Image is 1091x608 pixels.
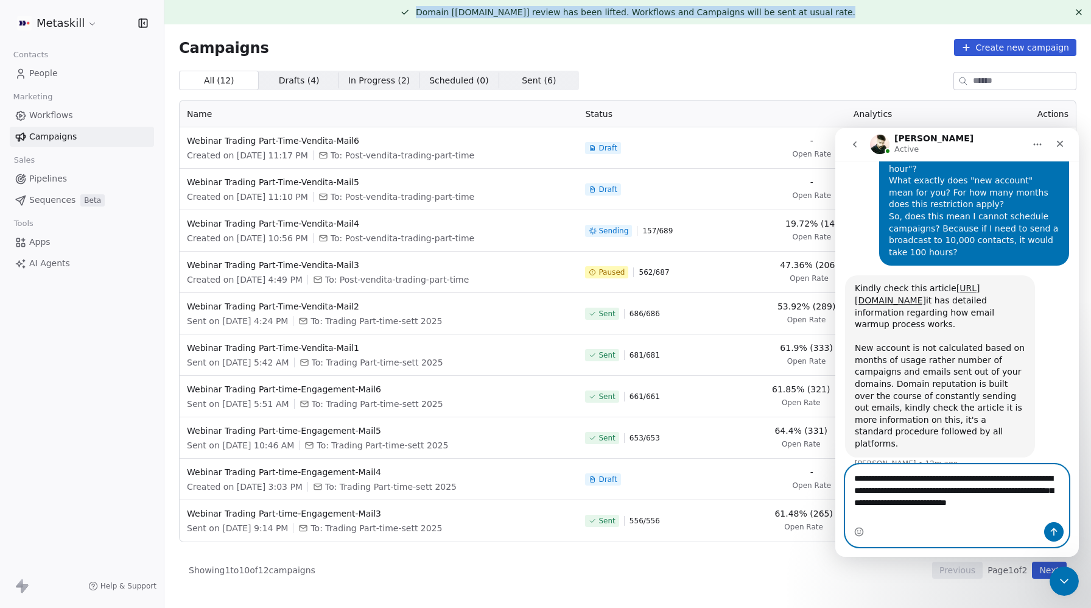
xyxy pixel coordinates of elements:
[317,439,448,451] span: To: Trading Part-time-sett 2025
[10,147,234,351] div: Siddarth says…
[630,350,660,360] span: 681 / 681
[331,191,474,203] span: To: Post-vendita-trading-part-time
[179,39,269,56] span: Campaigns
[189,564,315,576] span: Showing 1 to 10 of 12 campaigns
[209,394,228,414] button: Send a message…
[187,342,570,354] span: Webinar Trading Part-Time-Vendita-Mail1
[598,226,628,236] span: Sending
[187,507,570,520] span: Webinar Trading Part-time-Engagement-Mail3
[187,176,570,188] span: Webinar Trading Part-Time-Vendita-Mail5
[187,356,289,369] span: Sent on [DATE] 5:42 AM
[8,46,54,64] span: Contacts
[187,149,308,161] span: Created on [DATE] 11:17 PM
[777,300,835,313] span: 53.92% (289)
[187,481,303,493] span: Created on [DATE] 3:03 PM
[598,433,615,443] span: Sent
[772,383,830,395] span: 61.85% (321)
[8,88,58,106] span: Marketing
[787,315,826,325] span: Open Rate
[835,128,1079,557] iframe: Intercom live chat
[630,433,660,443] span: 653 / 653
[187,191,308,203] span: Created on [DATE] 11:10 PM
[810,466,813,478] span: -
[793,481,832,490] span: Open Rate
[787,356,826,366] span: Open Rate
[80,194,105,207] span: Beta
[790,274,829,283] span: Open Rate
[187,135,570,147] span: Webinar Trading Part-Time-Vendita-Mail6
[187,232,308,244] span: Created on [DATE] 10:56 PM
[782,398,821,408] span: Open Rate
[782,439,821,449] span: Open Rate
[578,101,730,127] th: Status
[780,259,838,271] span: 47.36% (206)
[19,155,190,322] div: Kindly check this article it has detailed information regarding how email warmup process works. N...
[598,392,615,401] span: Sent
[416,7,855,17] span: Domain [[DOMAIN_NAME]] review has been lifted. Workflows and Campaigns will be sent at usual rate.
[10,169,154,189] a: Pipelines
[187,315,288,327] span: Sent on [DATE] 4:24 PM
[10,147,200,329] div: Kindly check this article[URL][DOMAIN_NAME]it has detailed information regarding how email warmup...
[187,466,570,478] span: Webinar Trading Part-time-Engagement-Mail4
[780,342,833,354] span: 61.9% (333)
[29,130,77,143] span: Campaigns
[10,63,154,83] a: People
[187,274,303,286] span: Created on [DATE] 4:49 PM
[88,581,156,591] a: Help & Support
[331,232,474,244] span: To: Post-vendita-trading-part-time
[598,267,625,277] span: Paused
[19,399,29,409] button: Emoji picker
[954,39,1076,56] button: Create new campaign
[10,253,154,274] a: AI Agents
[29,194,75,207] span: Sequences
[310,315,442,327] span: To: Trading Part-time-sett 2025
[598,143,617,153] span: Draft
[932,562,983,579] button: Previous
[639,267,669,277] span: 562 / 687
[598,516,615,526] span: Sent
[630,309,660,319] span: 686 / 686
[180,101,578,127] th: Name
[598,309,615,319] span: Sent
[100,581,156,591] span: Help & Support
[312,398,443,410] span: To: Trading Part-time-sett 2025
[988,564,1027,576] span: Page 1 of 2
[774,507,832,520] span: 61.48% (265)
[310,522,442,534] span: To: Trading Part-time-sett 2025
[9,214,38,233] span: Tools
[187,439,294,451] span: Sent on [DATE] 10:46 AM
[810,135,813,147] span: -
[10,190,154,210] a: SequencesBeta
[187,522,288,534] span: Sent on [DATE] 9:14 PM
[730,101,1016,127] th: Analytics
[429,74,489,87] span: Scheduled ( 0 )
[785,217,838,230] span: 19.72% (14)
[187,398,289,410] span: Sent on [DATE] 5:51 AM
[279,74,320,87] span: Drafts ( 4 )
[810,176,813,188] span: -
[325,274,469,286] span: To: Post-vendita-trading-part-time
[9,151,40,169] span: Sales
[522,74,556,87] span: Sent ( 6 )
[598,475,617,484] span: Draft
[187,259,570,271] span: Webinar Trading Part-Time-Vendita-Mail3
[187,383,570,395] span: Webinar Trading Part-time-Engagement-Mail6
[793,232,832,242] span: Open Rate
[1032,562,1067,579] button: Next
[29,109,73,122] span: Workflows
[187,425,570,437] span: Webinar Trading Part-time-Engagement-Mail5
[10,105,154,125] a: Workflows
[10,337,233,394] textarea: Message…
[19,155,145,177] a: [URL][DOMAIN_NAME]
[312,356,443,369] span: To: Trading Part-time-sett 2025
[37,15,85,31] span: Metaskill
[331,149,474,161] span: To: Post-vendita-trading-part-time
[29,236,51,249] span: Apps
[187,300,570,313] span: Webinar Trading Part-Time-Vendita-Mail2
[642,226,673,236] span: 157 / 689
